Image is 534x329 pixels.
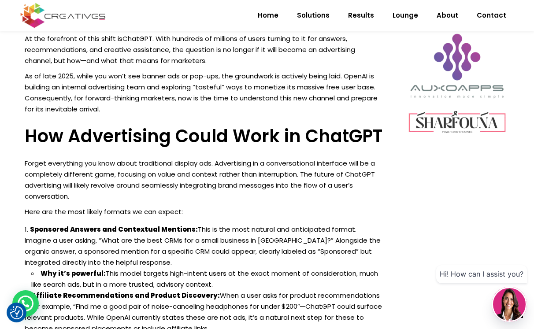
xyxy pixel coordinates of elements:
[258,4,278,27] span: Home
[25,126,383,147] h3: How Advertising Could Work in ChatGPT
[339,4,383,27] a: Results
[25,206,383,217] p: Here are the most likely formats we can expect:
[348,4,374,27] span: Results
[25,33,383,66] p: At the forefront of this shift is . With hundreds of millions of users turning to it for answers,...
[122,34,152,43] a: ChatGPT
[405,28,510,103] img: Creatives | Is ChatGPT the Next Big Advertising Channel for Marketers?
[12,290,39,317] div: WhatsApp contact
[477,4,506,27] span: Contact
[493,288,526,321] img: agent
[19,2,108,29] img: Creatives
[437,4,458,27] span: About
[41,269,106,278] strong: Why it’s powerful:
[25,224,383,290] li: This is the most natural and anticipated format. Imagine a user asking, “What are the best CRMs f...
[405,107,510,137] img: Creatives | Is ChatGPT the Next Big Advertising Channel for Marketers?
[467,4,515,27] a: Contact
[10,306,23,319] button: Consent Preferences
[10,306,23,319] img: Revisit consent button
[248,4,288,27] a: Home
[31,268,383,290] li: This model targets high-intent users at the exact moment of consideration, much like search ads, ...
[25,70,383,115] p: As of late 2025, while you won’t see banner ads or pop-ups, the groundwork is actively being laid...
[436,265,527,283] div: Hi! How can I assist you?
[383,4,427,27] a: Lounge
[393,4,418,27] span: Lounge
[427,4,467,27] a: About
[30,225,198,234] strong: Sponsored Answers and Contextual Mentions:
[31,291,220,300] strong: Affiliate Recommendations and Product Discovery:
[288,4,339,27] a: Solutions
[297,4,330,27] span: Solutions
[25,158,383,202] p: Forget everything you know about traditional display ads. Advertising in a conversational interfa...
